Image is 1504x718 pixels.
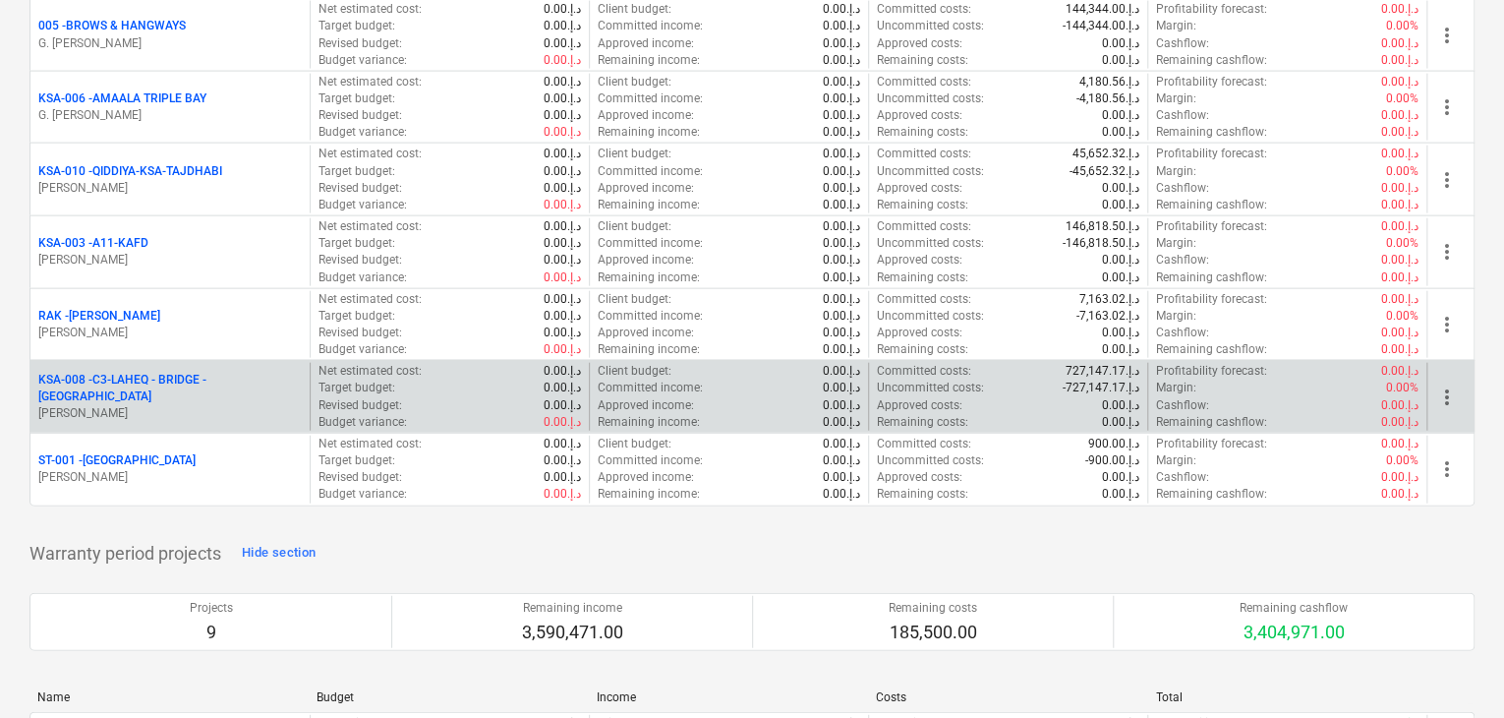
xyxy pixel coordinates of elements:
p: 0.00د.إ.‏ [1381,180,1418,197]
div: Income [597,690,860,704]
p: Remaining costs : [877,269,968,286]
p: 0.00د.إ.‏ [544,452,581,469]
p: 0.00د.إ.‏ [1102,197,1139,213]
p: 0.00د.إ.‏ [544,325,581,341]
p: Cashflow : [1156,180,1209,197]
p: Margin : [1156,163,1196,180]
p: Uncommitted costs : [877,90,984,107]
p: 0.00د.إ.‏ [823,52,860,69]
p: 0.00د.إ.‏ [1381,74,1418,90]
p: 0.00د.إ.‏ [544,74,581,90]
p: Profitability forecast : [1156,74,1267,90]
p: Client budget : [598,218,671,235]
p: -146,818.50د.إ.‏ [1063,235,1139,252]
p: 0.00د.إ.‏ [823,452,860,469]
p: Remaining income : [598,341,700,358]
p: Revised budget : [318,397,402,414]
p: KSA-010 - QIDDIYA-KSA-TAJDHABI [38,163,222,180]
p: Remaining costs : [877,414,968,431]
p: Revised budget : [318,180,402,197]
p: 0.00د.إ.‏ [823,380,860,396]
button: Hide section [237,538,320,569]
p: Revised budget : [318,325,402,341]
p: Cashflow : [1156,397,1209,414]
p: Committed costs : [877,363,971,380]
p: 0.00د.إ.‏ [544,235,581,252]
p: 0.00د.إ.‏ [544,146,581,162]
p: 45,652.32د.إ.‏ [1072,146,1139,162]
p: 0.00د.إ.‏ [544,90,581,107]
p: Target budget : [318,308,395,325]
p: Remaining costs [889,600,977,617]
span: more_vert [1435,168,1459,192]
div: RAK -[PERSON_NAME][PERSON_NAME] [38,308,302,341]
p: 0.00د.إ.‏ [823,436,860,452]
p: Budget variance : [318,414,407,431]
p: 0.00د.إ.‏ [1102,341,1139,358]
p: 0.00د.إ.‏ [544,397,581,414]
p: Client budget : [598,436,671,452]
span: more_vert [1435,95,1459,119]
p: Target budget : [318,90,395,107]
p: 0.00د.إ.‏ [1102,252,1139,269]
p: 0.00د.إ.‏ [823,308,860,325]
p: 0.00د.إ.‏ [823,291,860,308]
p: 3,590,471.00 [522,621,623,644]
p: Approved costs : [877,325,962,341]
p: 0.00د.إ.‏ [823,397,860,414]
p: 0.00د.إ.‏ [1381,397,1418,414]
p: 005 - BROWS & HANGWAYS [38,18,186,34]
p: Budget variance : [318,52,407,69]
p: Client budget : [598,291,671,308]
p: Remaining cashflow : [1156,486,1267,503]
p: Revised budget : [318,252,402,269]
p: 0.00د.إ.‏ [1102,414,1139,431]
p: 0.00د.إ.‏ [823,163,860,180]
p: Remaining cashflow : [1156,124,1267,141]
p: 0.00د.إ.‏ [1102,124,1139,141]
p: Committed income : [598,90,703,107]
p: 0.00د.إ.‏ [1381,341,1418,358]
p: 0.00د.إ.‏ [1381,52,1418,69]
div: Costs [876,690,1139,704]
p: Budget variance : [318,197,407,213]
p: Committed income : [598,308,703,325]
p: 0.00د.إ.‏ [823,124,860,141]
p: Approved costs : [877,107,962,124]
p: 0.00د.إ.‏ [823,90,860,107]
p: Remaining cashflow [1240,600,1348,617]
p: Margin : [1156,235,1196,252]
p: 0.00% [1386,235,1418,252]
p: Committed costs : [877,436,971,452]
p: 0.00د.إ.‏ [544,180,581,197]
p: Remaining costs : [877,486,968,503]
p: Net estimated cost : [318,291,422,308]
p: 0.00د.إ.‏ [544,107,581,124]
p: 7,163.02د.إ.‏ [1079,291,1139,308]
p: 0.00% [1386,308,1418,325]
p: Committed income : [598,163,703,180]
div: Chat Widget [1406,624,1504,718]
p: 0.00د.إ.‏ [823,341,860,358]
span: more_vert [1435,24,1459,47]
p: Cashflow : [1156,35,1209,52]
p: RAK - [PERSON_NAME] [38,308,160,325]
p: Remaining income : [598,414,700,431]
p: 0.00د.إ.‏ [544,363,581,380]
div: KSA-008 -C3-LAHEQ - BRIDGE -[GEOGRAPHIC_DATA][PERSON_NAME] [38,372,302,422]
p: Uncommitted costs : [877,18,984,34]
p: Margin : [1156,452,1196,469]
p: Approved income : [598,397,694,414]
p: Approved costs : [877,252,962,269]
p: Budget variance : [318,341,407,358]
p: 0.00د.إ.‏ [1381,1,1418,18]
p: [PERSON_NAME] [38,325,302,341]
p: Remaining income [522,600,623,617]
p: 0.00د.إ.‏ [1381,107,1418,124]
p: Profitability forecast : [1156,436,1267,452]
p: 0.00د.إ.‏ [823,469,860,486]
p: 0.00د.إ.‏ [544,291,581,308]
span: more_vert [1435,240,1459,264]
p: Approved income : [598,252,694,269]
p: 0.00د.إ.‏ [544,163,581,180]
